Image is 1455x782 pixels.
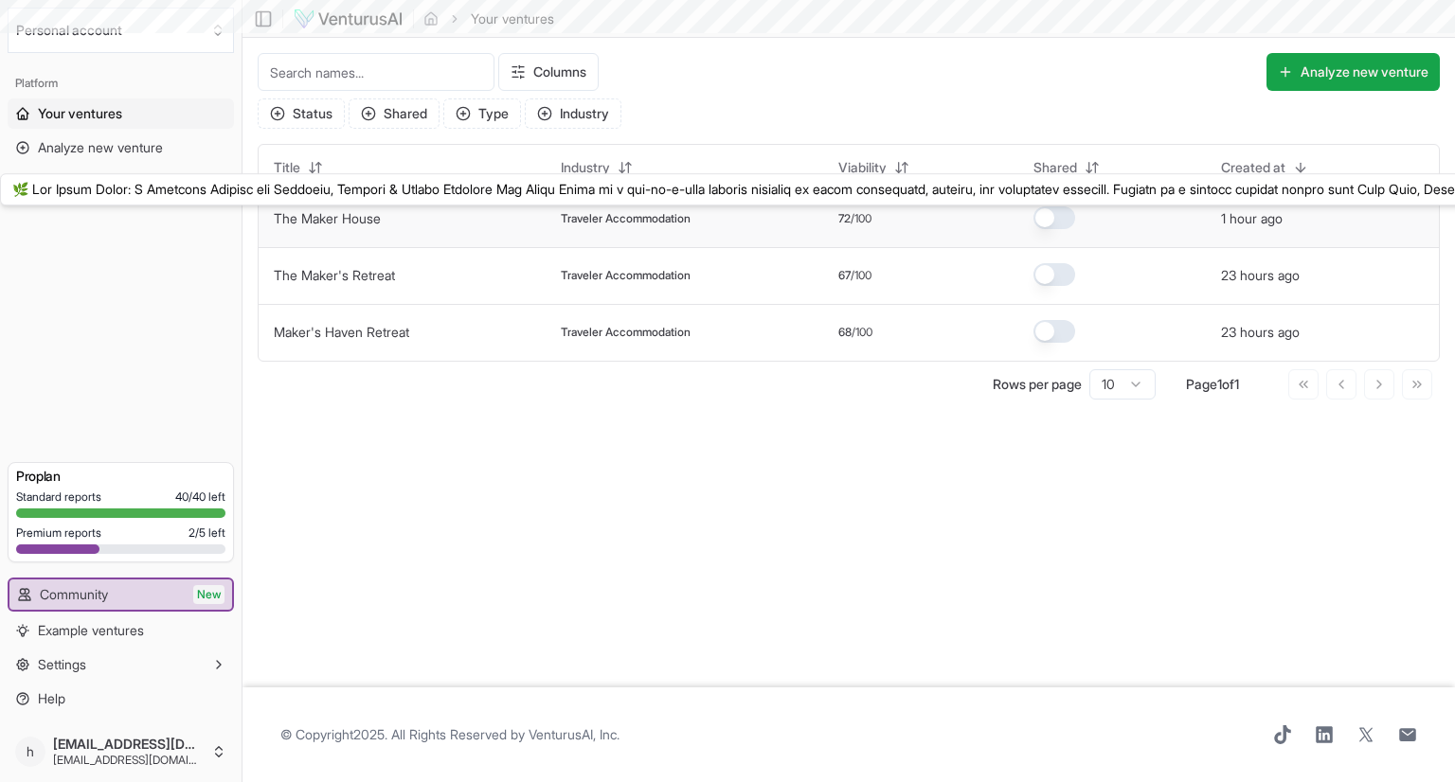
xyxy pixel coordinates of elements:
[16,467,225,486] h3: Pro plan
[1217,376,1222,392] span: 1
[258,98,345,129] button: Status
[53,736,204,753] span: [EMAIL_ADDRESS][DOMAIN_NAME]
[8,98,234,129] a: Your ventures
[561,211,691,226] span: Traveler Accommodation
[15,737,45,767] span: h
[498,53,599,91] button: Columns
[349,98,440,129] button: Shared
[1234,376,1239,392] span: 1
[529,726,617,742] a: VenturusAI, Inc
[274,267,395,283] a: The Maker's Retreat
[1022,152,1111,183] button: Shared
[38,655,86,674] span: Settings
[262,152,334,183] button: Title
[175,489,225,505] span: 40 / 40 left
[274,158,300,177] span: Title
[8,684,234,714] a: Help
[561,158,610,177] span: Industry
[274,324,409,340] a: Maker's Haven Retreat
[193,585,225,604] span: New
[38,104,122,123] span: Your ventures
[827,152,921,183] button: Viability
[9,579,232,610] a: CommunityNew
[16,525,101,541] span: Premium reports
[561,268,691,283] span: Traveler Accommodation
[525,98,621,129] button: Industry
[1266,53,1440,91] button: Analyze new venture
[53,753,204,768] span: [EMAIL_ADDRESS][DOMAIN_NAME]
[851,211,871,226] span: /100
[852,325,872,340] span: /100
[838,268,851,283] span: 67
[8,133,234,163] a: Analyze new venture
[561,325,691,340] span: Traveler Accommodation
[1221,209,1283,228] button: 1 hour ago
[280,725,620,744] span: © Copyright 2025 . All Rights Reserved by .
[993,375,1082,394] p: Rows per page
[38,138,163,157] span: Analyze new venture
[8,729,234,774] button: h[EMAIL_ADDRESS][DOMAIN_NAME][EMAIL_ADDRESS][DOMAIN_NAME]
[258,53,494,91] input: Search names...
[1221,158,1285,177] span: Created at
[38,621,144,640] span: Example ventures
[1221,266,1300,285] button: 23 hours ago
[851,268,871,283] span: /100
[838,325,852,340] span: 68
[274,266,395,285] button: The Maker's Retreat
[189,525,225,541] span: 2 / 5 left
[1222,376,1234,392] span: of
[16,489,101,505] span: Standard reports
[1186,376,1217,392] span: Page
[1210,152,1320,183] button: Created at
[40,585,108,604] span: Community
[274,323,409,342] button: Maker's Haven Retreat
[38,689,65,708] span: Help
[549,152,644,183] button: Industry
[838,211,851,226] span: 72
[8,649,234,680] button: Settings
[8,615,234,646] a: Example ventures
[1221,323,1300,342] button: 23 hours ago
[274,210,381,226] a: The Maker House
[1033,158,1077,177] span: Shared
[8,68,234,98] div: Platform
[838,158,887,177] span: Viability
[443,98,521,129] button: Type
[274,209,381,228] button: The Maker House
